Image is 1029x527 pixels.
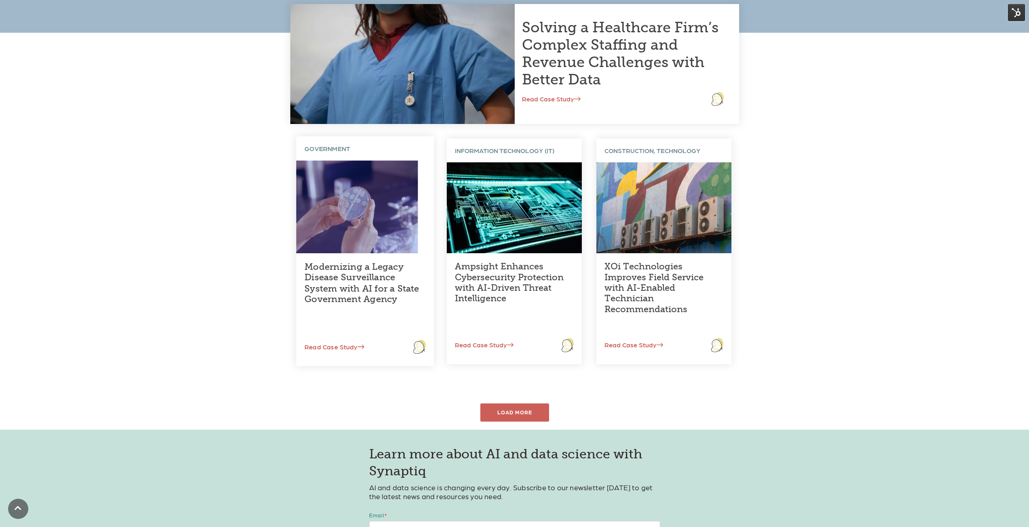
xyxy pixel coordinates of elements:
[304,261,419,305] a: Modernizing a Legacy Disease Surveillance System with AI for a State Government Agency
[369,512,385,518] span: Email
[604,261,704,315] a: XOi Technologies Improves Field Service with AI-Enabled Technician Recommendations
[413,340,426,354] img: logo
[296,342,364,350] a: Read Case Study
[596,139,731,162] div: CONSTRUCTION, TECHNOLOGY
[447,341,513,349] a: Read Case Study
[522,95,581,103] a: Read Case Study
[712,92,724,106] img: logo
[522,19,718,88] a: Solving a Healthcare Firm’s Complex Staffing and Revenue Challenges with Better Data
[1008,4,1025,21] img: HubSpot Tools Menu Toggle
[596,162,731,253] img: Air conditioning units with a colorful background
[369,483,660,500] p: AI and data science is changing every day. Subscribe to our newsletter [DATE] to get the latest n...
[480,403,549,422] div: LOAD MORE
[447,162,582,253] img: Diagram of a computer circuit
[562,338,574,352] img: logo
[596,341,663,349] a: Read Case Study
[447,139,582,162] div: INFORMATION TECHNOLOGY (IT)
[296,136,434,161] div: GOVERNMENT
[296,161,418,253] img: Laboratory technician holding a sample
[369,446,660,479] h3: Learn more about AI and data science with Synaptiq
[455,261,564,304] a: Ampsight Enhances Cybersecurity Protection with AI-Driven Threat Intelligence
[711,338,723,352] img: logo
